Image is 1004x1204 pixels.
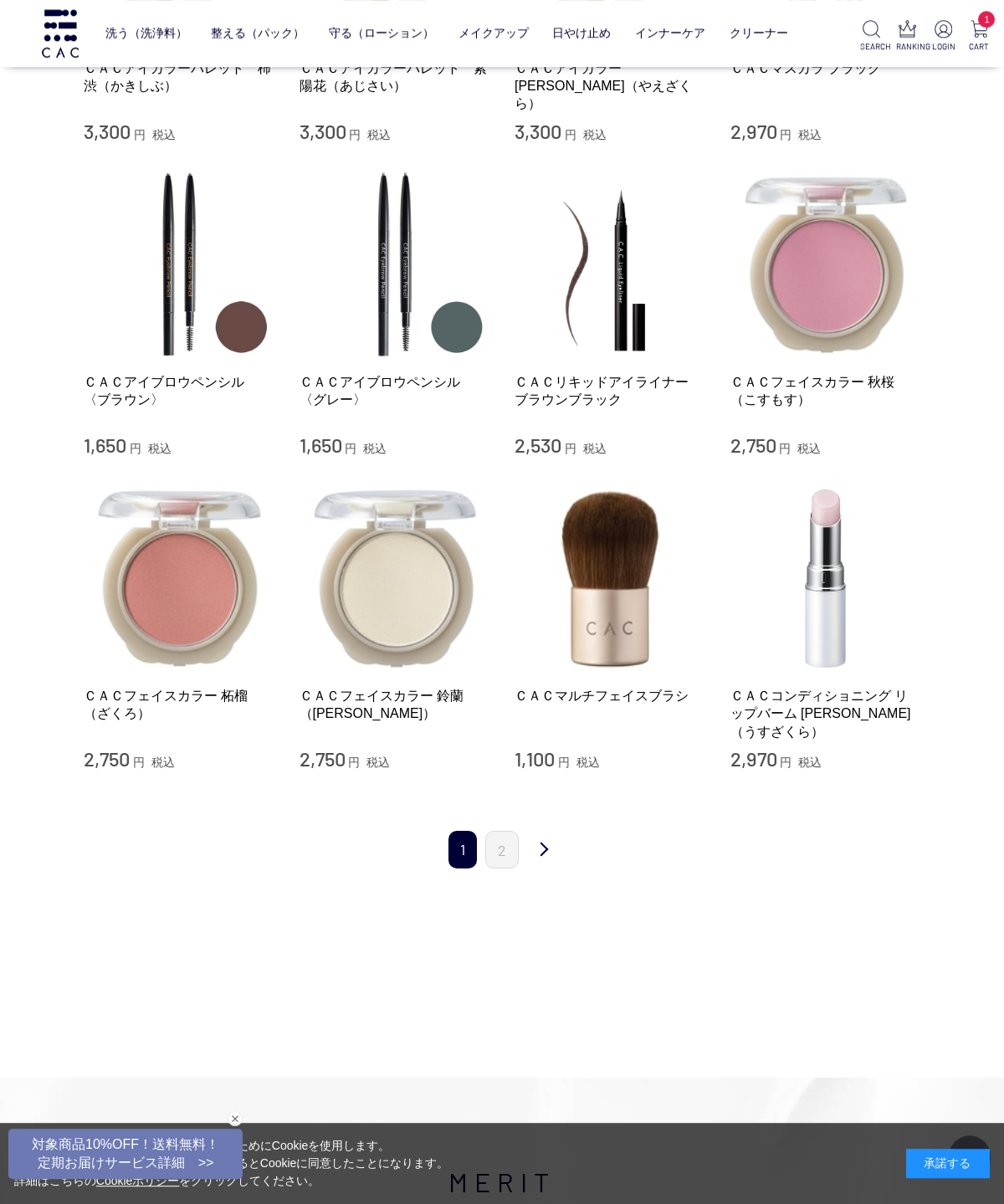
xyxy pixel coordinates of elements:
[515,483,705,674] img: ＣＡＣマルチフェイスブラシ
[932,20,955,53] a: LOGIN
[552,13,611,53] a: 日やけ止め
[558,756,570,769] span: 円
[134,128,146,141] span: 円
[779,442,791,455] span: 円
[84,687,274,723] a: ＣＡＣフェイスカラー 柘榴（ざくろ）
[363,442,387,455] span: 税込
[515,687,705,704] a: ＣＡＣマルチフェイスブラシ
[730,59,921,77] a: ＣＡＣマスカラ ブラック
[366,756,390,769] span: 税込
[730,746,777,771] span: 2,970
[527,831,561,870] a: 次
[896,20,919,53] a: RANKING
[860,40,883,53] p: SEARCH
[635,13,705,53] a: インナーケア
[860,20,883,53] a: SEARCH
[730,169,921,360] img: ＣＡＣフェイスカラー 秋桜（こすもす）
[300,169,490,360] img: ＣＡＣアイブロウペンシル 〈グレー〉
[515,433,561,457] span: 2,530
[458,13,529,53] a: メイクアップ
[730,373,921,409] a: ＣＡＣフェイスカラー 秋桜（こすもす）
[148,442,172,455] span: 税込
[448,831,477,868] span: 1
[84,746,130,771] span: 2,750
[84,169,274,360] img: ＣＡＣアイブロウペンシル 〈ブラウン〉
[896,40,919,53] p: RANKING
[515,373,705,409] a: ＣＡＣリキッドアイライナー ブラウンブラック
[968,40,991,53] p: CART
[730,687,921,740] a: ＣＡＣコンディショニング リップバーム [PERSON_NAME]（うすざくら）
[968,20,991,53] a: 1 CART
[583,442,607,455] span: 税込
[151,756,175,769] span: 税込
[730,13,788,53] a: クリーナー
[798,756,822,769] span: 税込
[130,442,141,455] span: 円
[39,9,81,57] img: logo
[798,128,822,141] span: 税込
[348,756,360,769] span: 円
[84,373,274,409] a: ＣＡＣアイブロウペンシル 〈ブラウン〉
[84,433,126,457] span: 1,650
[780,756,791,769] span: 円
[730,483,921,674] img: ＣＡＣコンディショニング リップバーム 薄桜（うすざくら）
[583,128,607,141] span: 税込
[300,746,346,771] span: 2,750
[932,40,955,53] p: LOGIN
[300,433,342,457] span: 1,650
[565,128,576,141] span: 円
[345,442,356,455] span: 円
[133,756,145,769] span: 円
[730,119,777,143] span: 2,970
[485,831,519,868] a: 2
[906,1149,990,1178] div: 承諾する
[565,442,576,455] span: 円
[152,128,176,141] span: 税込
[349,128,361,141] span: 円
[300,483,490,674] img: ＣＡＣフェイスカラー 鈴蘭（すずらん）
[978,11,995,28] span: 1
[515,119,561,143] span: 3,300
[797,442,821,455] span: 税込
[84,59,274,95] a: ＣＡＣアイカラーパレット 柿渋（かきしぶ）
[730,433,776,457] span: 2,750
[300,687,490,723] a: ＣＡＣフェイスカラー 鈴蘭（[PERSON_NAME]）
[576,756,600,769] span: 税込
[300,373,490,409] a: ＣＡＣアイブロウペンシル 〈グレー〉
[780,128,791,141] span: 円
[367,128,391,141] span: 税込
[515,746,555,771] span: 1,100
[300,119,346,143] span: 3,300
[211,13,305,53] a: 整える（パック）
[84,119,131,143] span: 3,300
[105,13,187,53] a: 洗う（洗浄料）
[329,13,434,53] a: 守る（ローション）
[515,169,705,360] img: ＣＡＣリキッドアイライナー ブラウンブラック
[84,483,274,674] img: ＣＡＣフェイスカラー 柘榴（ざくろ）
